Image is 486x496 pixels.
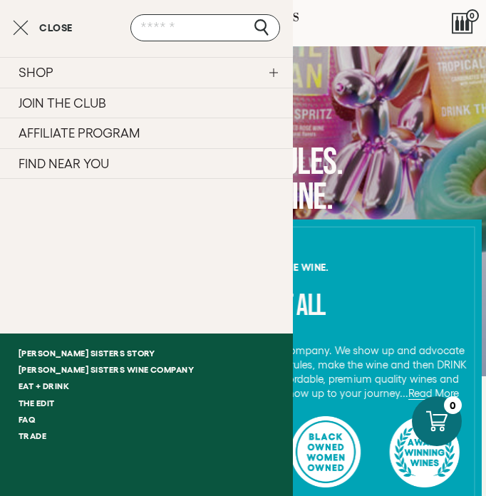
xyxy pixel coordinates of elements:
[296,288,325,324] span: all
[268,139,342,185] span: Rules.
[466,9,479,22] span: 0
[272,174,333,220] span: Wine.
[444,396,462,414] div: 0
[13,19,73,36] button: Close cart
[14,343,471,401] p: We are a women-first, women-owned and women led company. We show up and advocate for all women. W...
[408,387,459,400] a: Read More
[14,262,471,272] h6: Break the rules. Drink the Wine.
[39,23,73,33] span: Close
